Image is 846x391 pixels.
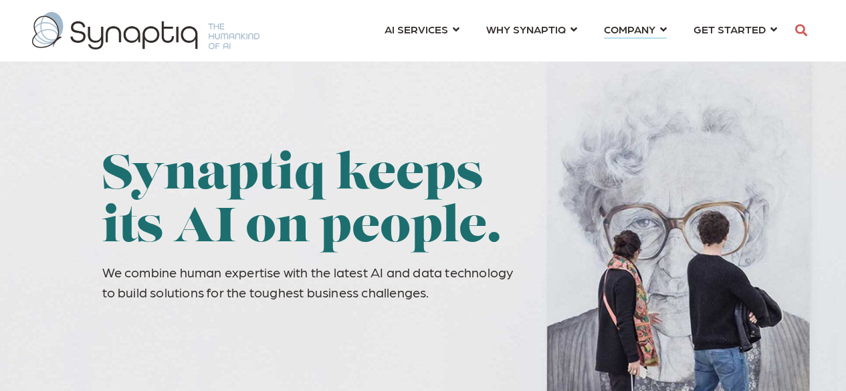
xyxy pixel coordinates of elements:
img: synaptiq logo-1 [32,12,259,49]
iframe: Embedded CTA [282,324,403,358]
a: WHY SYNAPTIQ [486,17,577,41]
span: GET STARTED [694,20,766,38]
span: COMPANY [604,20,655,38]
span: AI SERVICES [385,20,448,38]
span: Synaptiq keeps its AI on people. [102,152,502,253]
a: GET STARTED [694,17,777,41]
a: COMPANY [604,17,667,41]
nav: menu [371,7,790,55]
p: We combine human expertise with the latest AI and data technology to build solutions for the toug... [102,262,526,302]
iframe: Embedded CTA [102,324,253,358]
span: WHY SYNAPTIQ [486,20,566,38]
a: AI SERVICES [385,17,459,41]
